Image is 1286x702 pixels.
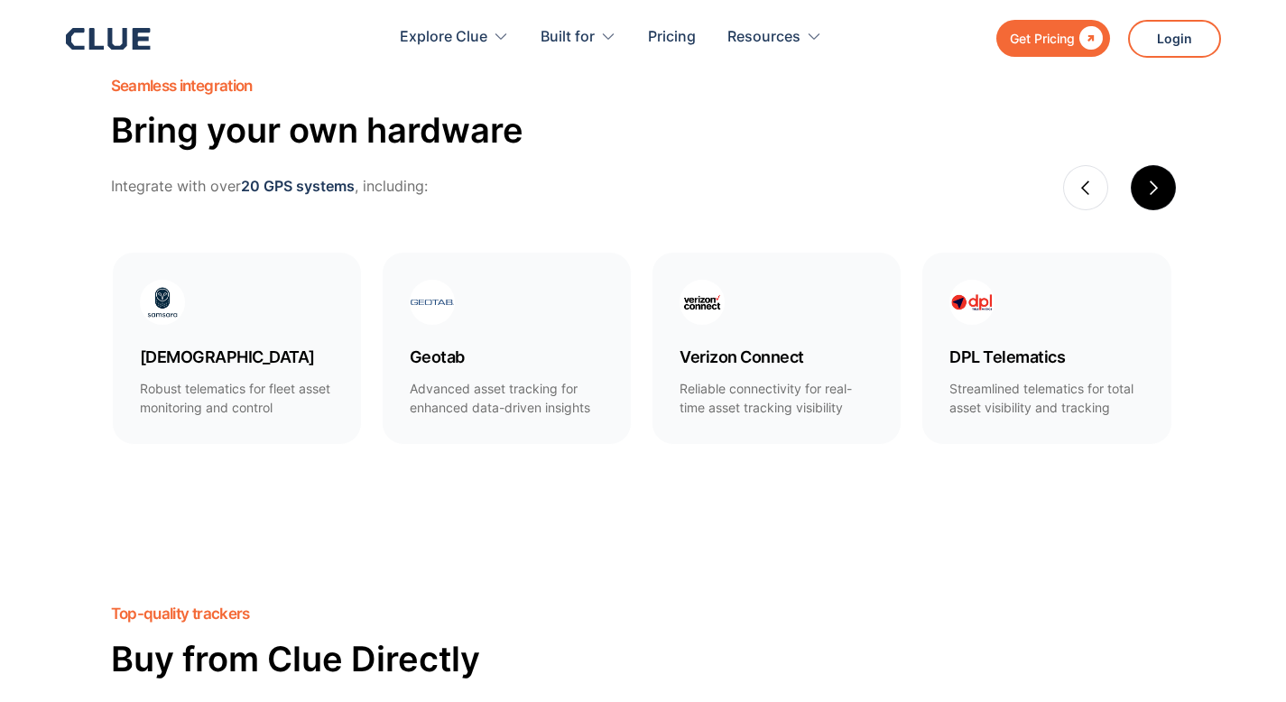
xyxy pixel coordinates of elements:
[382,252,632,445] a: GeotabAdvanced asset tracking for enhanced data-driven insights
[400,9,509,66] div: Explore Clue
[111,78,1176,95] h2: Seamless integration
[727,9,822,66] div: Resources
[1128,20,1221,58] a: Login
[921,252,1171,445] div: 4 of 13
[112,252,362,445] div: 1 of 13
[541,9,616,66] div: Built for
[1075,27,1103,50] div: 
[111,605,1176,623] h2: Top-quality trackers
[541,9,595,66] div: Built for
[111,175,1176,198] p: Integrate with over , including:
[648,9,696,66] a: Pricing
[727,9,800,66] div: Resources
[949,280,995,325] img: Image showing DPL Telematics logo.
[410,379,604,417] p: Advanced asset tracking for enhanced data-driven insights
[1063,165,1108,210] div: previous slide
[241,177,355,195] a: 20 GPS systems
[680,379,874,417] p: Reliable connectivity for real-time asset tracking visibility
[111,108,1176,152] h3: Bring your own hardware
[680,280,725,325] img: verizon connect icon
[112,252,362,445] a: [DEMOGRAPHIC_DATA]Robust telematics for fleet asset monitoring and control
[400,9,487,66] div: Explore Clue
[680,346,874,368] h4: Verizon Connect
[410,280,455,325] img: Geotab logo with blue text and trademark symbol.
[140,280,185,325] img: samsara logo
[921,252,1171,445] a: DPL TelematicsStreamlined telematics for total asset visibility and tracking
[140,346,334,368] h4: [DEMOGRAPHIC_DATA]
[111,637,1176,681] h3: Buy from Clue Directly
[652,252,902,445] div: 3 of 13
[382,252,632,445] div: 2 of 13
[140,379,334,417] p: Robust telematics for fleet asset monitoring and control
[1131,165,1176,210] div: next slide
[111,252,1176,445] div: carousel
[410,346,604,368] h4: Geotab
[1010,27,1075,50] div: Get Pricing
[949,346,1143,368] h4: DPL Telematics
[652,252,902,445] a: Verizon ConnectReliable connectivity for real-time asset tracking visibility
[949,379,1143,417] p: Streamlined telematics for total asset visibility and tracking
[996,20,1110,57] a: Get Pricing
